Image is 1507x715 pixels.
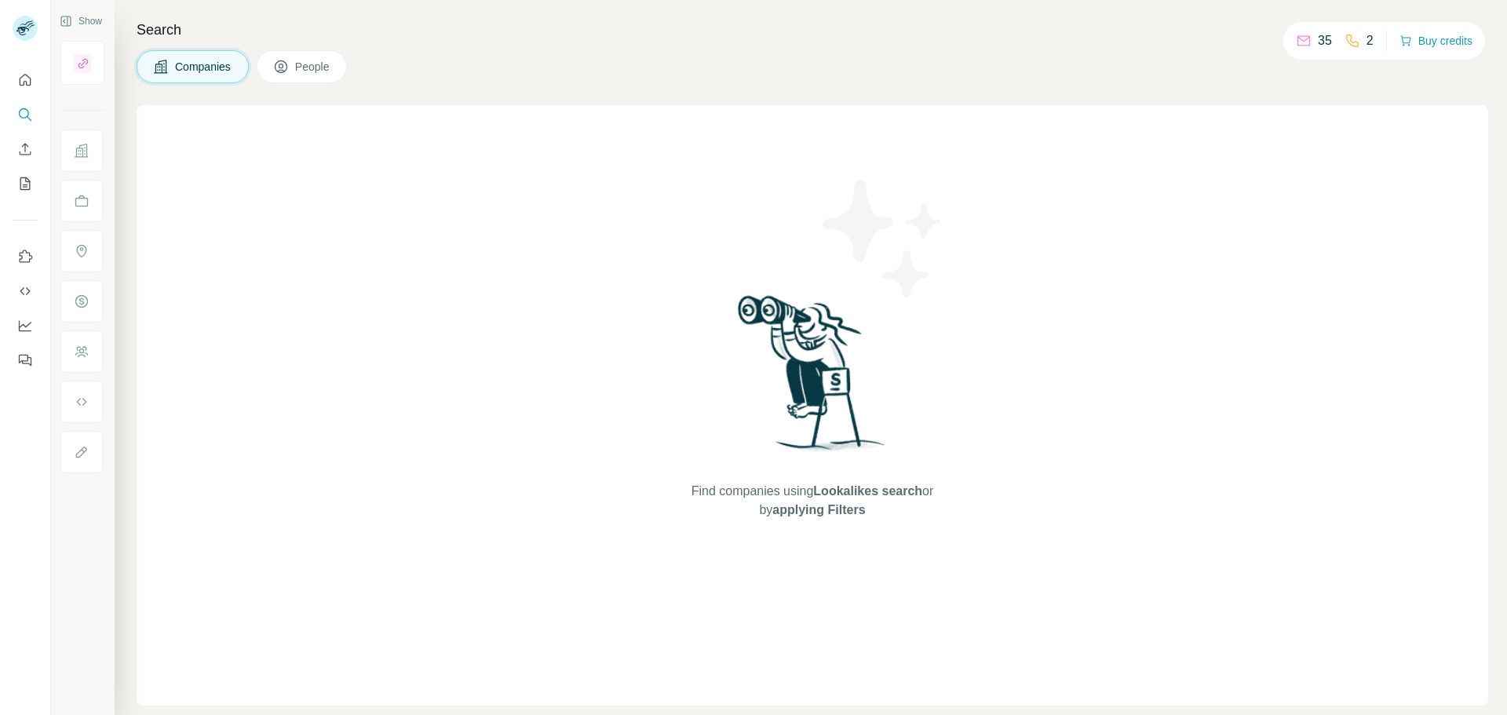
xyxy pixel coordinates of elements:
button: Feedback [13,346,38,374]
span: applying Filters [772,503,865,516]
img: Surfe Illustration - Stars [812,168,954,309]
button: Quick start [13,66,38,94]
p: 2 [1367,31,1374,50]
button: Buy credits [1399,30,1472,52]
span: Find companies using or by [687,482,938,520]
h4: Search [137,19,1488,41]
p: 35 [1318,31,1332,50]
span: Companies [175,59,232,75]
button: Show [49,9,113,33]
img: Surfe Illustration - Woman searching with binoculars [731,291,894,466]
button: Search [13,100,38,129]
button: My lists [13,170,38,198]
span: Lookalikes search [813,484,922,498]
button: Dashboard [13,312,38,340]
button: Use Surfe API [13,277,38,305]
span: People [295,59,331,75]
button: Use Surfe on LinkedIn [13,243,38,271]
button: Enrich CSV [13,135,38,163]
